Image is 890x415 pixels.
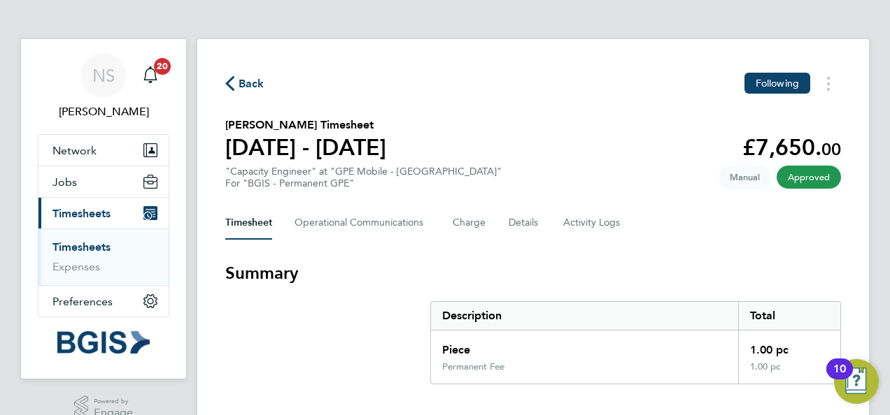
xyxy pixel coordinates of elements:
[94,395,133,407] span: Powered by
[821,139,841,159] span: 00
[430,301,841,384] div: Summary
[225,117,386,133] h2: [PERSON_NAME] Timesheet
[225,166,502,189] div: "Capacity Engineer" at "GPE Mobile - [GEOGRAPHIC_DATA]"
[136,53,164,98] a: 20
[38,331,169,354] a: Go to home page
[742,134,841,161] app-decimal: £7,650.
[38,103,169,120] span: Nigel Stamp
[239,75,264,92] span: Back
[225,206,272,240] button: Timesheet
[225,262,841,284] h3: Summary
[738,302,840,330] div: Total
[719,166,771,189] span: This timesheet was manually created.
[52,175,77,189] span: Jobs
[834,359,879,404] button: Open Resource Center, 10 new notifications
[38,198,169,228] button: Timesheets
[295,206,430,240] button: Operational Communications
[52,240,111,254] a: Timesheets
[225,133,386,161] h1: [DATE] - [DATE]
[21,39,186,379] nav: Main navigation
[738,330,840,361] div: 1.00 pc
[744,73,810,94] button: Following
[563,206,622,240] button: Activity Logs
[453,206,486,240] button: Charge
[52,260,100,273] a: Expenses
[38,135,169,166] button: Network
[509,206,541,240] button: Details
[38,53,169,120] a: NS[PERSON_NAME]
[57,331,150,354] img: bgis-logo-retina.png
[38,166,169,197] button: Jobs
[431,330,738,361] div: Piece
[52,207,111,220] span: Timesheets
[225,177,502,189] div: For "BGIS - Permanent GPE"
[431,302,738,330] div: Description
[738,361,840,384] div: 1.00 pc
[777,166,841,189] span: This timesheet has been approved.
[38,228,169,285] div: Timesheets
[154,58,171,75] span: 20
[816,73,841,94] button: Timesheets Menu
[52,144,97,157] span: Network
[442,361,504,372] div: Permanent Fee
[52,295,113,308] span: Preferences
[92,66,115,85] span: NS
[833,369,846,387] div: 10
[756,77,799,89] span: Following
[225,75,264,92] button: Back
[38,286,169,316] button: Preferences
